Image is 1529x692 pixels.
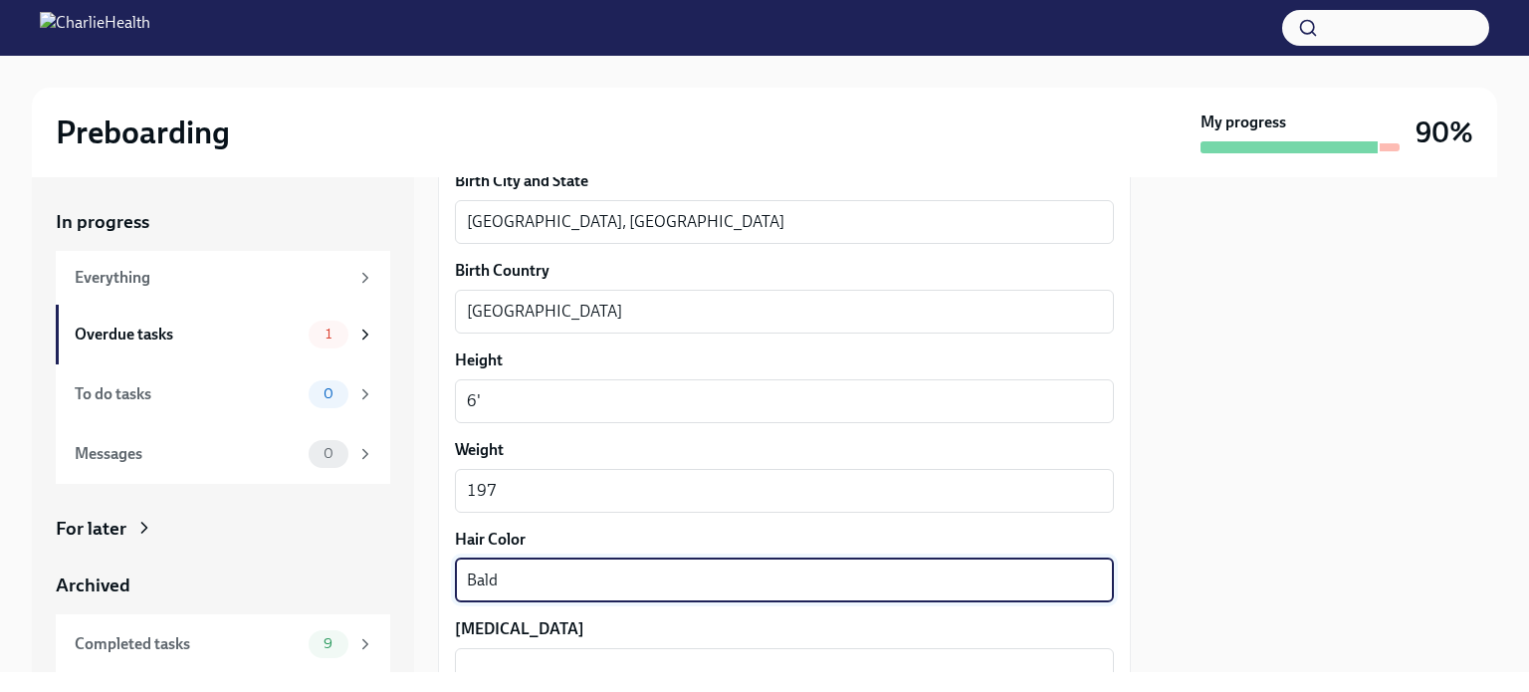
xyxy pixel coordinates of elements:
[1201,112,1286,133] strong: My progress
[312,386,345,401] span: 0
[1416,115,1473,150] h3: 90%
[75,633,301,655] div: Completed tasks
[455,349,1114,371] label: Height
[75,383,301,405] div: To do tasks
[455,618,1114,640] label: [MEDICAL_DATA]
[314,327,343,342] span: 1
[455,260,1114,282] label: Birth Country
[56,614,390,674] a: Completed tasks9
[75,267,348,289] div: Everything
[467,389,1102,413] textarea: 6'
[56,573,390,598] a: Archived
[455,439,1114,461] label: Weight
[56,251,390,305] a: Everything
[40,12,150,44] img: CharlieHealth
[56,516,126,542] div: For later
[56,209,390,235] a: In progress
[467,479,1102,503] textarea: 197
[56,113,230,152] h2: Preboarding
[467,569,1102,592] textarea: Bald
[467,210,1102,234] textarea: [GEOGRAPHIC_DATA], [GEOGRAPHIC_DATA]
[312,446,345,461] span: 0
[56,305,390,364] a: Overdue tasks1
[56,364,390,424] a: To do tasks0
[467,300,1102,324] textarea: [GEOGRAPHIC_DATA]
[56,516,390,542] a: For later
[455,170,1114,192] label: Birth City and State
[75,324,301,346] div: Overdue tasks
[56,424,390,484] a: Messages0
[455,529,1114,551] label: Hair Color
[312,636,344,651] span: 9
[75,443,301,465] div: Messages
